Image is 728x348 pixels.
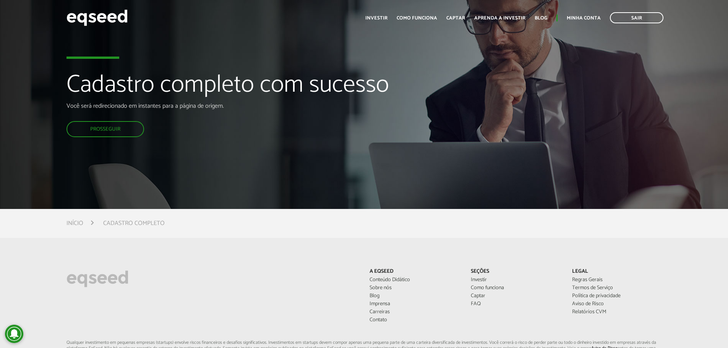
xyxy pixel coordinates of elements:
[397,16,437,21] a: Como funciona
[370,317,459,323] a: Contato
[370,309,459,315] a: Carreiras
[471,269,561,275] p: Seções
[446,16,465,21] a: Captar
[572,285,662,291] a: Termos de Serviço
[370,285,459,291] a: Sobre nós
[370,277,459,283] a: Conteúdo Didático
[572,269,662,275] p: Legal
[474,16,525,21] a: Aprenda a investir
[471,301,561,307] a: FAQ
[471,277,561,283] a: Investir
[66,220,83,227] a: Início
[365,16,388,21] a: Investir
[572,309,662,315] a: Relatórios CVM
[572,293,662,299] a: Política de privacidade
[471,293,561,299] a: Captar
[572,277,662,283] a: Regras Gerais
[567,16,601,21] a: Minha conta
[610,12,663,23] a: Sair
[66,269,128,289] img: EqSeed Logo
[66,72,419,102] h1: Cadastro completo com sucesso
[103,218,165,228] li: Cadastro completo
[535,16,547,21] a: Blog
[66,121,144,137] a: Prosseguir
[66,8,128,28] img: EqSeed
[370,293,459,299] a: Blog
[370,269,459,275] p: A EqSeed
[572,301,662,307] a: Aviso de Risco
[66,102,419,110] p: Você será redirecionado em instantes para a página de origem.
[471,285,561,291] a: Como funciona
[370,301,459,307] a: Imprensa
